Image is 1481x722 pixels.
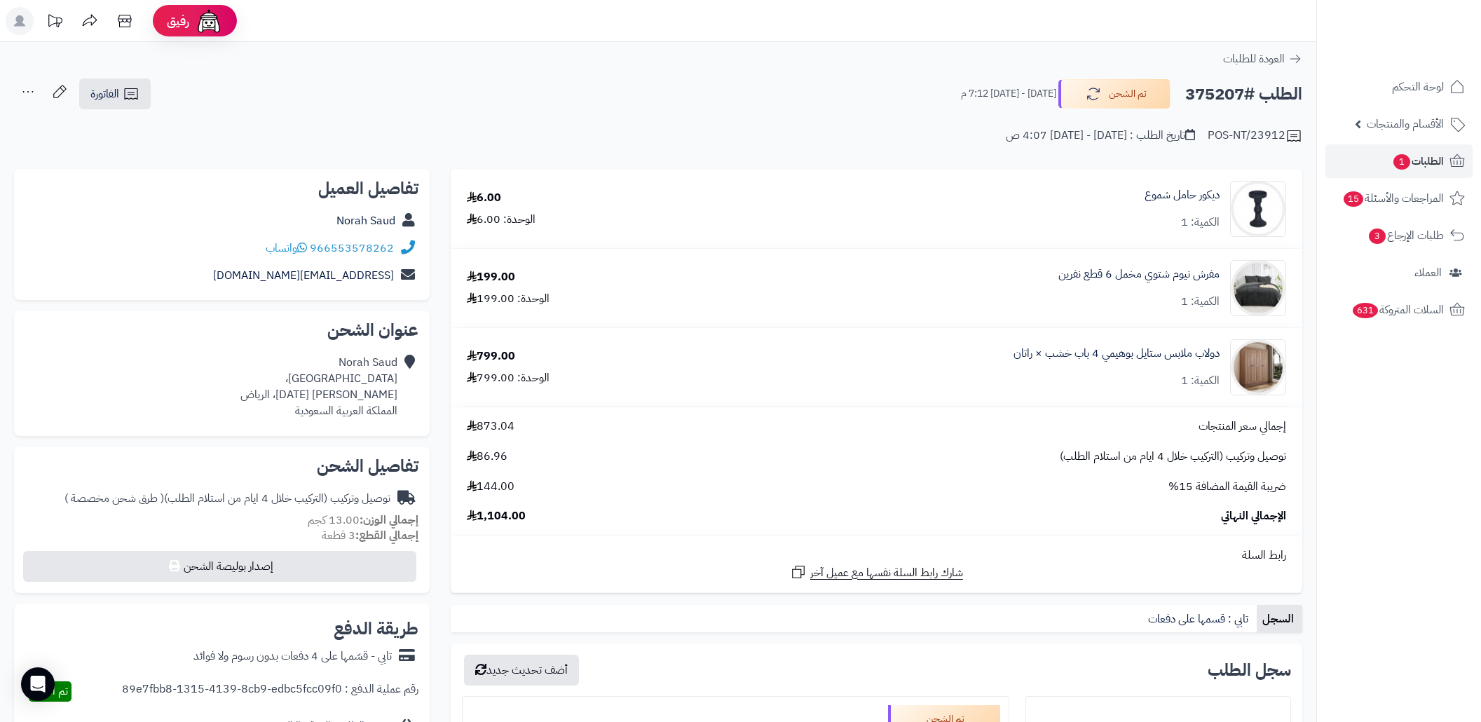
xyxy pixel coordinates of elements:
button: تم الشحن [1058,79,1171,109]
span: 15 [1344,191,1363,207]
span: ضريبة القيمة المضافة 15% [1168,479,1286,495]
img: logo-2.png [1386,36,1468,65]
span: العملاء [1414,263,1442,282]
div: تابي - قسّمها على 4 دفعات بدون رسوم ولا فوائد [193,648,392,665]
span: طلبات الإرجاع [1367,226,1444,245]
a: لوحة التحكم [1325,70,1473,104]
img: ai-face.png [195,7,223,35]
small: 3 قطعة [322,527,418,544]
span: شارك رابط السلة نفسها مع عميل آخر [810,565,963,581]
span: 3 [1369,229,1386,244]
h3: سجل الطلب [1208,662,1291,679]
h2: تفاصيل العميل [25,180,418,197]
span: 631 [1353,303,1378,318]
div: الوحدة: 6.00 [467,212,535,228]
a: تابي : قسمها على دفعات [1142,605,1257,633]
span: الفاتورة [90,86,119,102]
a: الطلبات1 [1325,144,1473,178]
span: الإجمالي النهائي [1221,508,1286,524]
a: تحديثات المنصة [37,7,72,39]
span: 86.96 [467,449,507,465]
div: Norah Saud [GEOGRAPHIC_DATA]، [PERSON_NAME] [DATE]، الرياض المملكة العربية السعودية [240,355,397,418]
div: 6.00 [467,190,501,206]
small: 13.00 كجم [308,512,418,529]
a: Norah Saud [336,212,395,229]
div: الكمية: 1 [1181,373,1220,389]
a: ديكور حامل شموع [1145,187,1220,203]
h2: الطلب #375207 [1185,80,1302,109]
img: 1726331484-110319010047-90x90.jpg [1231,181,1285,237]
h2: تفاصيل الشحن [25,458,418,475]
div: POS-NT/23912 [1208,128,1302,144]
span: 873.04 [467,418,514,435]
a: [EMAIL_ADDRESS][DOMAIN_NAME] [213,267,394,284]
span: الأقسام والمنتجات [1367,114,1444,134]
span: رفيق [167,13,189,29]
a: العملاء [1325,256,1473,290]
span: ( طرق شحن مخصصة ) [64,490,164,507]
span: الطلبات [1392,151,1444,171]
span: السلات المتروكة [1351,300,1444,320]
div: Open Intercom Messenger [21,667,55,701]
small: [DATE] - [DATE] 7:12 م [961,87,1056,101]
a: شارك رابط السلة نفسها مع عميل آخر [790,564,963,581]
span: توصيل وتركيب (التركيب خلال 4 ايام من استلام الطلب) [1060,449,1286,465]
div: الوحدة: 799.00 [467,370,550,386]
strong: إجمالي القطع: [355,527,418,544]
h2: طريقة الدفع [334,620,418,637]
a: طلبات الإرجاع3 [1325,219,1473,252]
a: العودة للطلبات [1223,50,1302,67]
strong: إجمالي الوزن: [360,512,418,529]
a: السلات المتروكة631 [1325,293,1473,327]
div: 199.00 [467,269,515,285]
div: 799.00 [467,348,515,365]
div: الكمية: 1 [1181,214,1220,231]
span: إجمالي سعر المنتجات [1199,418,1286,435]
div: رقم عملية الدفع : 89e7fbb8-1315-4139-8cb9-edbc5fcc09f0 [122,681,418,702]
a: السجل [1257,605,1302,633]
span: لوحة التحكم [1392,77,1444,97]
div: تاريخ الطلب : [DATE] - [DATE] 4:07 ص [1006,128,1195,144]
div: الكمية: 1 [1181,294,1220,310]
a: 966553578262 [310,240,394,257]
h2: عنوان الشحن [25,322,418,339]
span: 1 [1393,154,1410,170]
button: إصدار بوليصة الشحن [23,551,416,582]
div: الوحدة: 199.00 [467,291,550,307]
a: دولاب ملابس ستايل بوهيمي 4 باب خشب × راتان [1014,346,1220,362]
button: أضف تحديث جديد [464,655,579,686]
a: الفاتورة [79,79,151,109]
a: المراجعات والأسئلة15 [1325,182,1473,215]
div: رابط السلة [456,547,1297,564]
span: العودة للطلبات [1223,50,1285,67]
a: واتساب [266,240,307,257]
img: 1749977265-1-90x90.jpg [1231,339,1285,395]
span: 1,104.00 [467,508,526,524]
div: توصيل وتركيب (التركيب خلال 4 ايام من استلام الطلب) [64,491,390,507]
span: المراجعات والأسئلة [1342,189,1444,208]
span: 144.00 [467,479,514,495]
a: مفرش نيوم شتوي مخمل 6 قطع نفرين [1058,266,1220,282]
img: 1734447723-110202020131-90x90.jpg [1231,260,1285,316]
